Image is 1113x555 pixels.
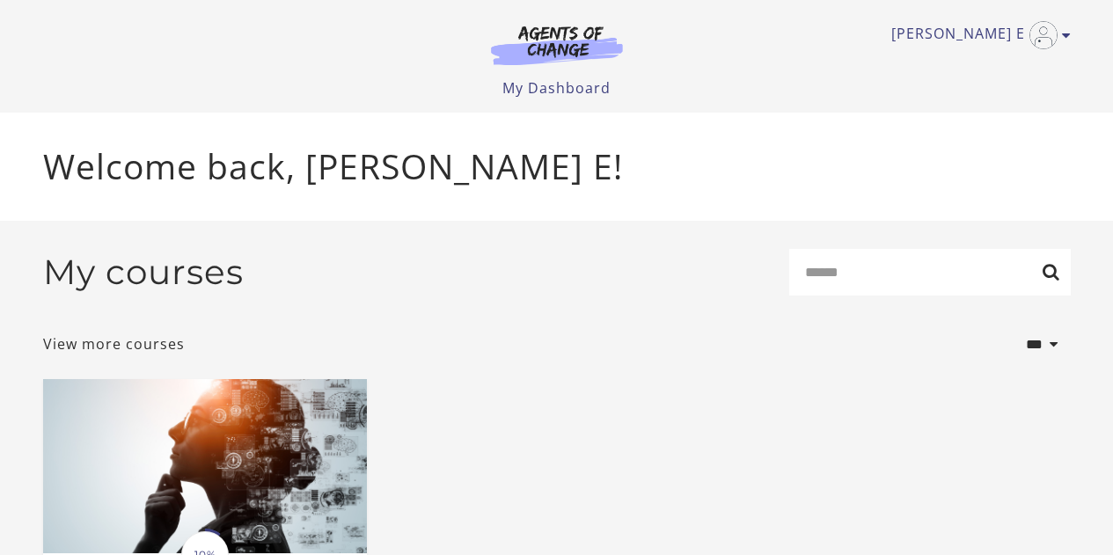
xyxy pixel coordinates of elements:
p: Welcome back, [PERSON_NAME] E! [43,141,1071,193]
a: Toggle menu [891,21,1062,49]
h2: My courses [43,252,244,293]
img: Agents of Change Logo [472,25,641,65]
a: View more courses [43,333,185,354]
a: My Dashboard [502,78,611,98]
